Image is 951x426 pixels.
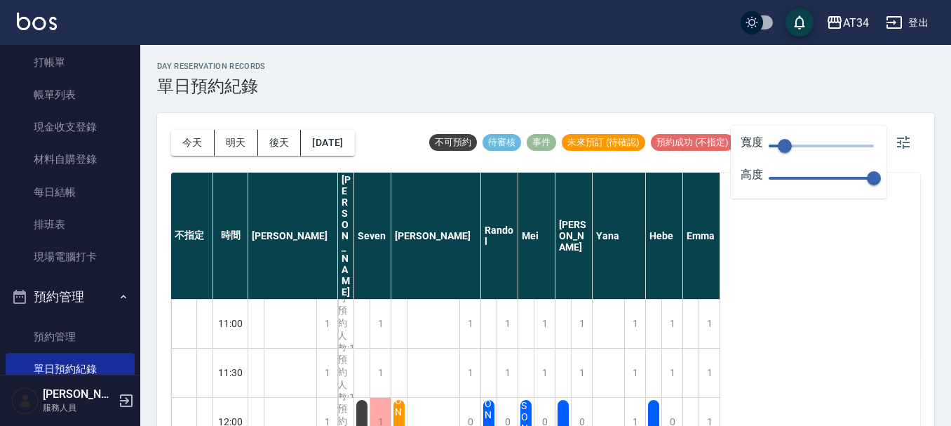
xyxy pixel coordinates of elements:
[785,8,814,36] button: save
[843,14,869,32] div: AT34
[821,8,875,37] button: AT34
[661,300,682,348] div: 1
[483,136,521,149] span: 待審核
[6,111,135,143] a: 現金收支登錄
[43,401,114,414] p: 服務人員
[6,241,135,273] a: 現場電腦打卡
[571,300,592,348] div: 1
[571,349,592,397] div: 1
[157,62,266,71] h2: day Reservation records
[481,173,518,299] div: Randol
[17,13,57,30] img: Logo
[562,136,645,149] span: 未來預訂 (待確認)
[6,79,135,111] a: 帳單列表
[699,300,720,348] div: 1
[248,173,338,299] div: [PERSON_NAME]
[316,349,337,397] div: 1
[624,349,645,397] div: 1
[354,173,391,299] div: Seven
[6,321,135,353] a: 預約管理
[459,349,480,397] div: 1
[370,349,391,397] div: 1
[534,300,555,348] div: 1
[338,300,353,348] div: 可預約人數:1
[6,279,135,315] button: 預約管理
[43,387,114,401] h5: [PERSON_NAME]
[157,76,266,96] h3: 單日預約紀錄
[459,300,480,348] div: 1
[534,349,555,397] div: 1
[258,130,302,156] button: 後天
[213,299,248,348] div: 11:00
[497,300,518,348] div: 1
[213,173,248,299] div: 時間
[527,136,556,149] span: 事件
[624,300,645,348] div: 1
[593,173,646,299] div: Yana
[391,173,481,299] div: [PERSON_NAME]
[6,353,135,385] a: 單日預約紀錄
[316,300,337,348] div: 1
[6,176,135,208] a: 每日結帳
[338,173,354,299] div: [PERSON_NAME]
[651,136,734,149] span: 預約成功 (不指定)
[518,173,555,299] div: Mei
[741,168,763,189] span: 高度
[215,130,258,156] button: 明天
[338,349,353,397] div: 可預約人數:1
[497,349,518,397] div: 1
[171,130,215,156] button: 今天
[683,173,720,299] div: Emma
[429,136,477,149] span: 不可預約
[646,173,683,299] div: Hebe
[301,130,354,156] button: [DATE]
[370,300,391,348] div: 1
[741,135,763,157] span: 寬度
[6,143,135,175] a: 材料自購登錄
[6,46,135,79] a: 打帳單
[555,173,593,299] div: [PERSON_NAME]
[171,173,213,299] div: 不指定
[699,349,720,397] div: 1
[213,348,248,397] div: 11:30
[11,387,39,415] img: Person
[6,208,135,241] a: 排班表
[880,10,934,36] button: 登出
[661,349,682,397] div: 1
